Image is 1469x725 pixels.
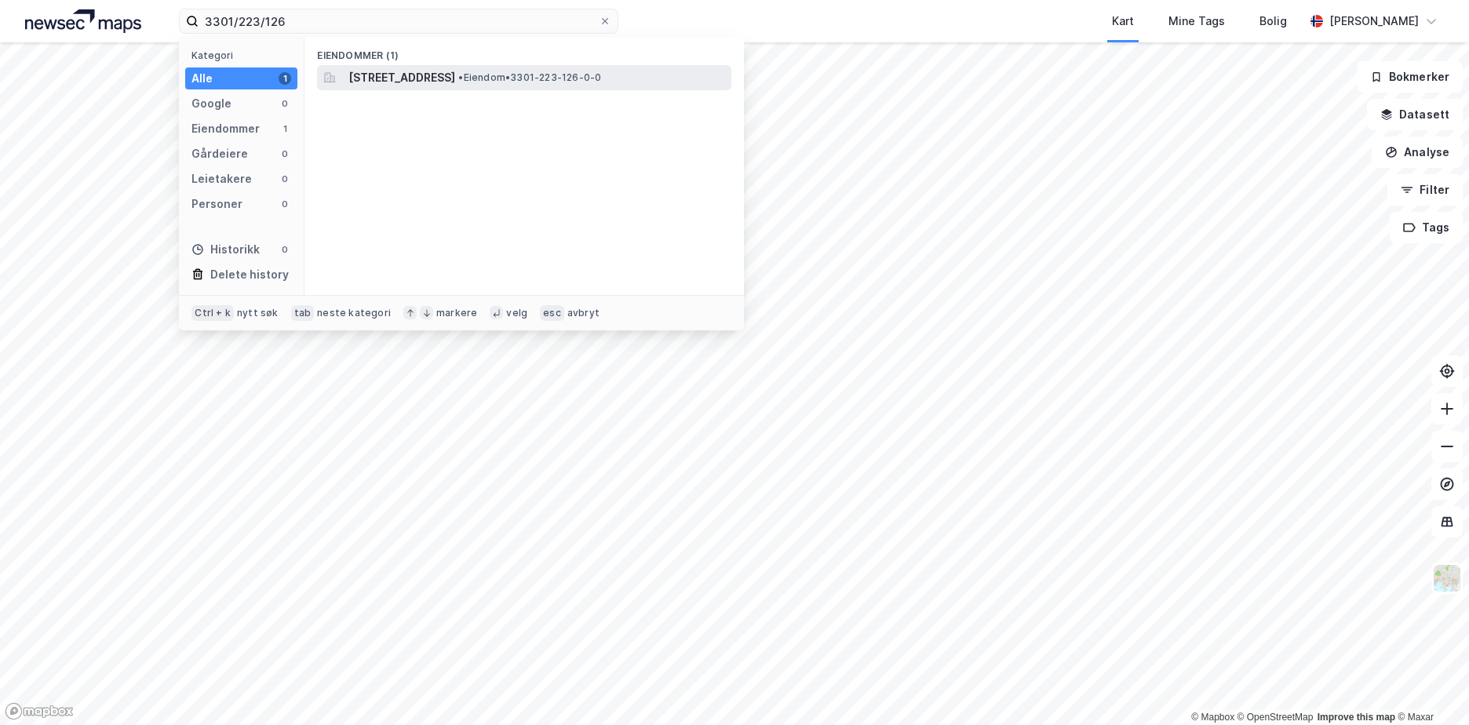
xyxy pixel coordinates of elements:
a: Improve this map [1318,712,1395,723]
button: Bokmerker [1357,61,1463,93]
div: Eiendommer (1) [304,37,744,65]
button: Analyse [1372,137,1463,168]
div: Historikk [191,240,260,259]
img: Z [1432,563,1462,593]
div: velg [506,307,527,319]
div: Ctrl + k [191,305,234,321]
div: Bolig [1259,12,1287,31]
span: Eiendom • 3301-223-126-0-0 [458,71,601,84]
div: tab [291,305,315,321]
div: neste kategori [317,307,391,319]
div: Leietakere [191,169,252,188]
img: logo.a4113a55bc3d86da70a041830d287a7e.svg [25,9,141,33]
div: esc [540,305,564,321]
div: 1 [279,72,291,85]
div: Gårdeiere [191,144,248,163]
div: 0 [279,173,291,185]
div: Mine Tags [1168,12,1225,31]
input: Søk på adresse, matrikkel, gårdeiere, leietakere eller personer [199,9,599,33]
div: Personer [191,195,242,213]
a: OpenStreetMap [1238,712,1314,723]
a: Mapbox homepage [5,702,74,720]
div: nytt søk [237,307,279,319]
button: Filter [1387,174,1463,206]
div: Google [191,94,231,113]
div: 1 [279,122,291,135]
button: Datasett [1367,99,1463,130]
span: • [458,71,463,83]
div: Kart [1112,12,1134,31]
iframe: Chat Widget [1391,650,1469,725]
a: Mapbox [1191,712,1234,723]
div: 0 [279,198,291,210]
div: Kategori [191,49,297,61]
div: markere [436,307,477,319]
div: Delete history [210,265,289,284]
div: 0 [279,148,291,160]
div: 0 [279,243,291,256]
div: Eiendommer [191,119,260,138]
button: Tags [1390,212,1463,243]
div: [PERSON_NAME] [1329,12,1419,31]
span: [STREET_ADDRESS] [348,68,455,87]
div: avbryt [567,307,600,319]
div: Alle [191,69,213,88]
div: 0 [279,97,291,110]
